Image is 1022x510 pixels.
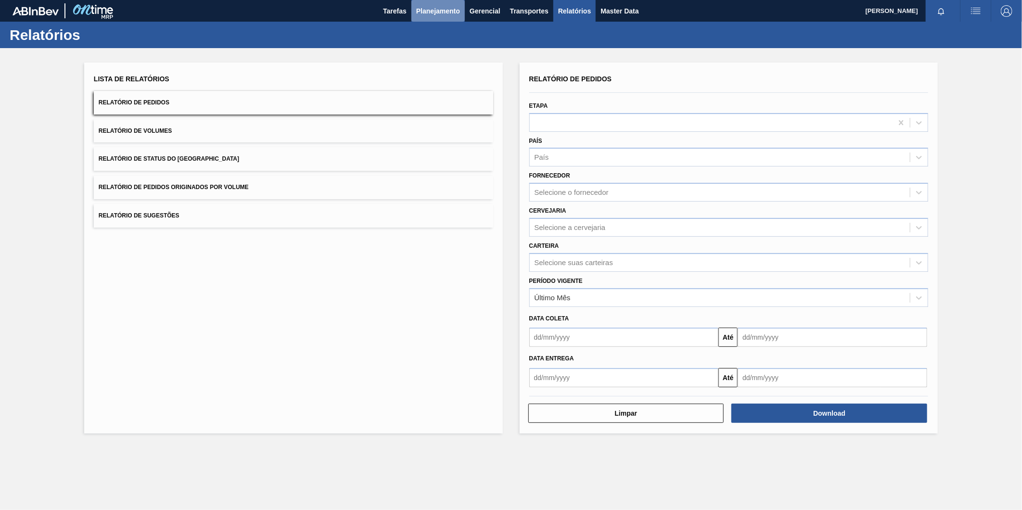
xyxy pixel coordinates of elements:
[528,404,724,423] button: Limpar
[99,184,249,191] span: Relatório de Pedidos Originados por Volume
[535,189,609,197] div: Selecione o fornecedor
[99,155,239,162] span: Relatório de Status do [GEOGRAPHIC_DATA]
[99,212,179,219] span: Relatório de Sugestões
[529,278,583,284] label: Período Vigente
[10,29,180,40] h1: Relatórios
[529,355,574,362] span: Data entrega
[535,258,613,267] div: Selecione suas carteiras
[529,368,719,387] input: dd/mm/yyyy
[529,315,569,322] span: Data coleta
[94,176,493,199] button: Relatório de Pedidos Originados por Volume
[416,5,460,17] span: Planejamento
[926,4,957,18] button: Notificações
[510,5,549,17] span: Transportes
[535,223,606,231] div: Selecione a cervejaria
[558,5,591,17] span: Relatórios
[383,5,407,17] span: Tarefas
[970,5,982,17] img: userActions
[529,172,570,179] label: Fornecedor
[535,153,549,162] div: País
[529,242,559,249] label: Carteira
[94,147,493,171] button: Relatório de Status do [GEOGRAPHIC_DATA]
[738,368,927,387] input: dd/mm/yyyy
[529,75,612,83] span: Relatório de Pedidos
[94,204,493,228] button: Relatório de Sugestões
[529,138,542,144] label: País
[13,7,59,15] img: TNhmsLtSVTkK8tSr43FrP2fwEKptu5GPRR3wAAAABJRU5ErkJggg==
[731,404,927,423] button: Download
[718,368,738,387] button: Até
[600,5,639,17] span: Master Data
[535,293,571,302] div: Último Mês
[470,5,500,17] span: Gerencial
[94,91,493,115] button: Relatório de Pedidos
[94,119,493,143] button: Relatório de Volumes
[94,75,169,83] span: Lista de Relatórios
[529,207,566,214] label: Cervejaria
[529,328,719,347] input: dd/mm/yyyy
[738,328,927,347] input: dd/mm/yyyy
[1001,5,1012,17] img: Logout
[99,127,172,134] span: Relatório de Volumes
[718,328,738,347] button: Até
[99,99,169,106] span: Relatório de Pedidos
[529,102,548,109] label: Etapa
